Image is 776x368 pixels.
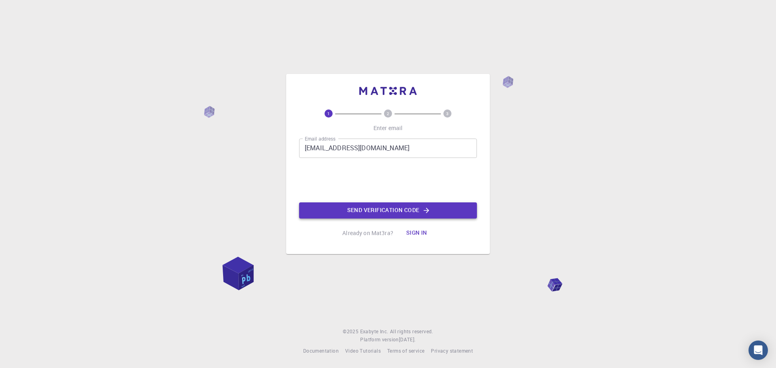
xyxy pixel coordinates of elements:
[390,328,433,336] span: All rights reserved.
[387,347,424,354] span: Terms of service
[360,328,388,334] span: Exabyte Inc.
[749,341,768,360] div: Open Intercom Messenger
[373,124,403,132] p: Enter email
[360,328,388,336] a: Exabyte Inc.
[387,347,424,355] a: Terms of service
[305,135,335,142] label: Email address
[327,164,449,196] iframe: reCAPTCHA
[342,229,393,237] p: Already on Mat3ra?
[387,111,389,116] text: 2
[431,347,473,354] span: Privacy statement
[431,347,473,355] a: Privacy statement
[303,347,339,355] a: Documentation
[345,347,381,354] span: Video Tutorials
[345,347,381,355] a: Video Tutorials
[360,336,399,344] span: Platform version
[327,111,330,116] text: 1
[299,202,477,219] button: Send verification code
[446,111,449,116] text: 3
[399,336,416,344] a: [DATE].
[399,336,416,343] span: [DATE] .
[343,328,360,336] span: © 2025
[400,225,434,241] button: Sign in
[303,347,339,354] span: Documentation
